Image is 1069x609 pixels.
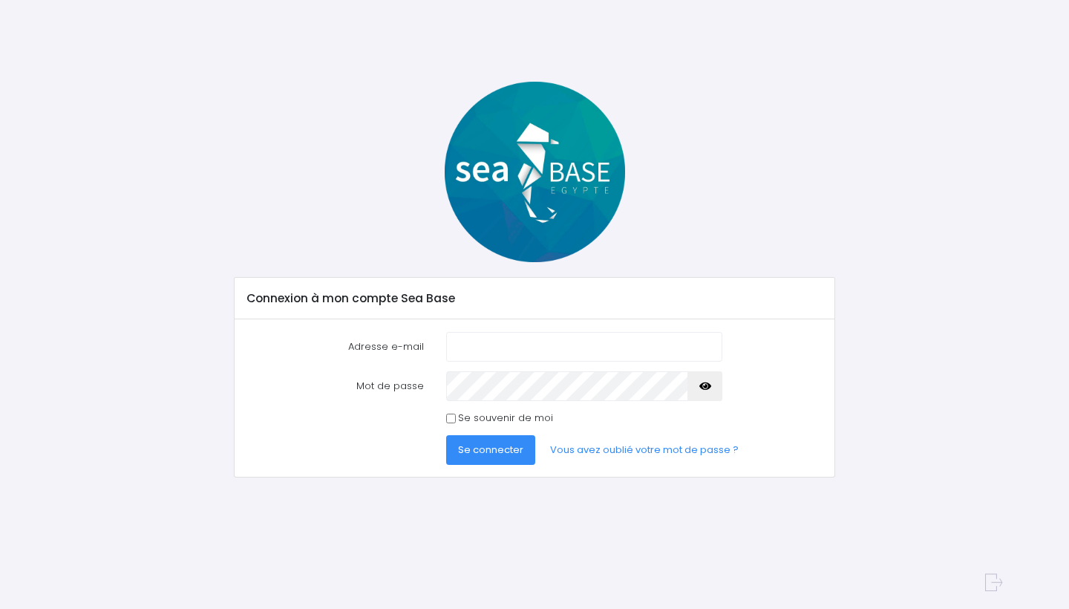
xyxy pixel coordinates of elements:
button: Se connecter [446,435,535,465]
div: Connexion à mon compte Sea Base [235,278,834,319]
span: Se connecter [458,443,523,457]
a: Vous avez oublié votre mot de passe ? [538,435,751,465]
label: Se souvenir de moi [458,411,553,426]
label: Adresse e-mail [235,332,434,362]
label: Mot de passe [235,371,434,401]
